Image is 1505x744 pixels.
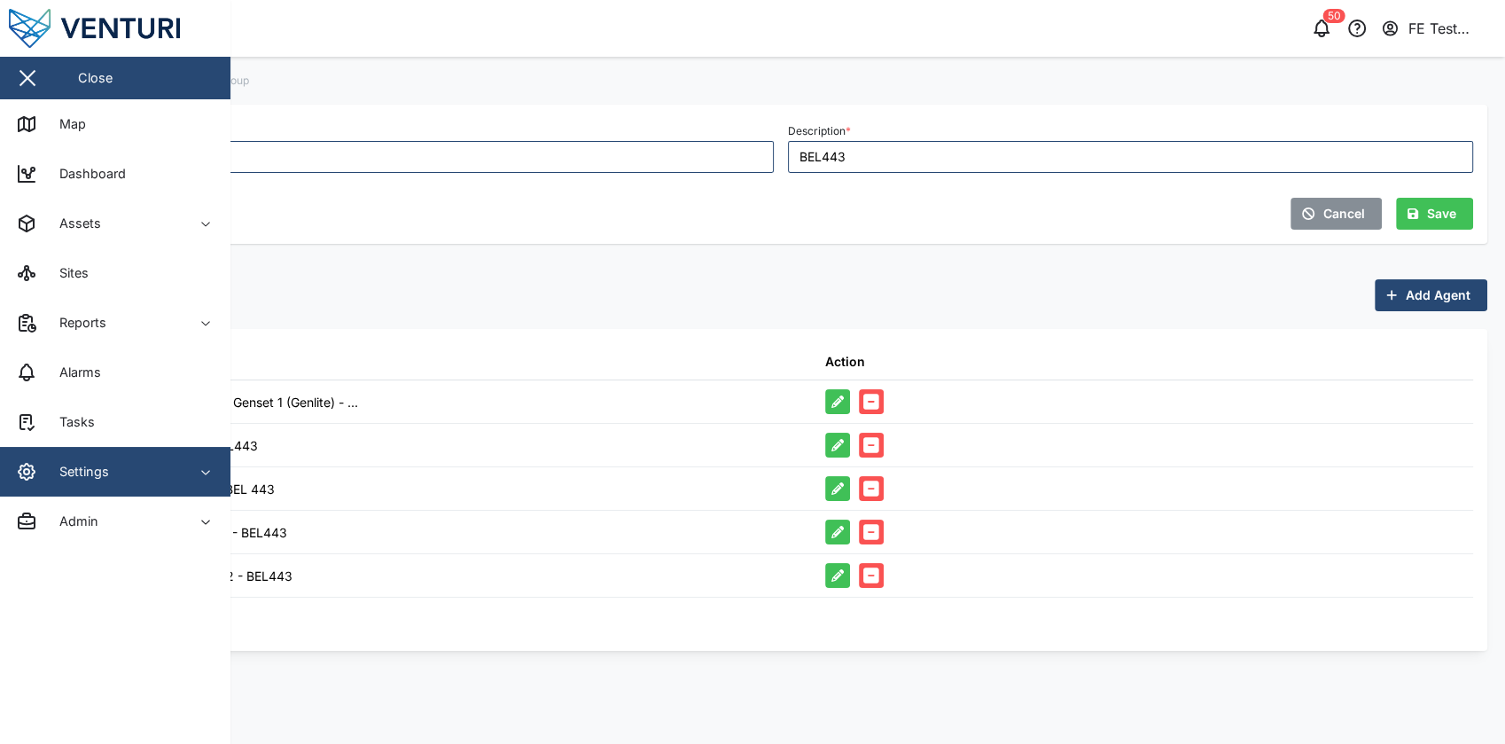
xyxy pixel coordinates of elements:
[168,393,358,412] div: MTIS PNG Genset 1 (Genlite) - ...
[1291,198,1382,230] button: Cancel
[46,313,106,333] div: Reports
[168,567,292,586] div: VENTURI 2 - BEL443
[46,164,126,184] div: Dashboard
[859,476,884,501] button: Remove
[46,214,101,233] div: Assets
[1375,279,1487,311] button: Add Agent
[1406,280,1470,310] span: Add Agent
[825,389,850,414] button: Edit
[1323,9,1345,23] div: 50
[859,563,884,588] button: Remove
[1396,198,1473,230] button: Save
[78,68,113,88] div: Close
[825,476,850,501] button: Edit
[1323,199,1365,229] span: Cancel
[825,433,850,458] button: Edit
[46,263,89,283] div: Sites
[859,389,884,414] button: Remove
[46,412,95,432] div: Tasks
[1408,18,1490,40] div: FE Test Admin
[825,563,850,588] button: Edit
[9,9,239,48] img: Main Logo
[859,433,884,458] button: Remove
[46,363,101,382] div: Alarms
[1380,16,1491,41] button: FE Test Admin
[46,512,98,531] div: Admin
[1427,199,1456,229] span: Save
[825,520,850,544] button: Edit
[825,352,865,372] div: Action
[46,114,86,134] div: Map
[788,125,851,137] label: Description
[46,462,109,482] div: Settings
[859,520,884,544] button: Remove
